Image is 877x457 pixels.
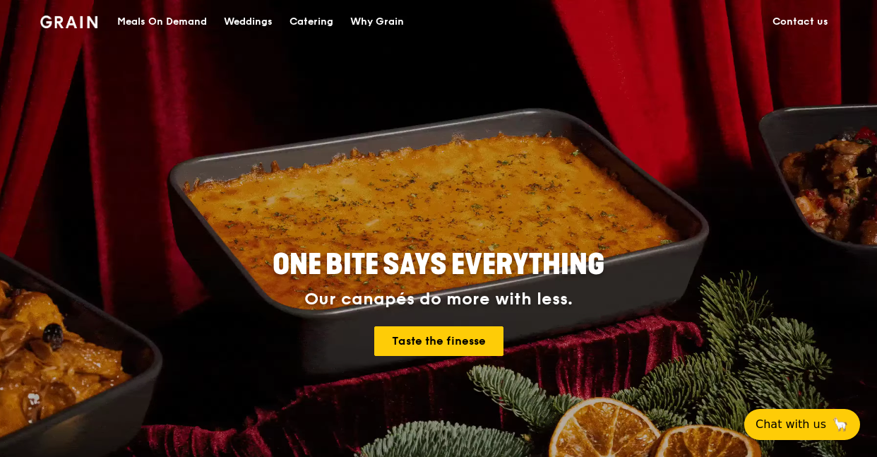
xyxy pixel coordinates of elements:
a: Taste the finesse [374,326,503,356]
a: Why Grain [342,1,412,43]
div: Weddings [224,1,273,43]
button: Chat with us🦙 [744,409,860,440]
span: Chat with us [756,416,826,433]
div: Meals On Demand [117,1,207,43]
span: ONE BITE SAYS EVERYTHING [273,248,604,282]
div: Our canapés do more with less. [184,290,693,309]
span: 🦙 [832,416,849,433]
div: Catering [290,1,333,43]
a: Weddings [215,1,281,43]
img: Grain [40,16,97,28]
a: Catering [281,1,342,43]
a: Contact us [764,1,837,43]
div: Why Grain [350,1,404,43]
